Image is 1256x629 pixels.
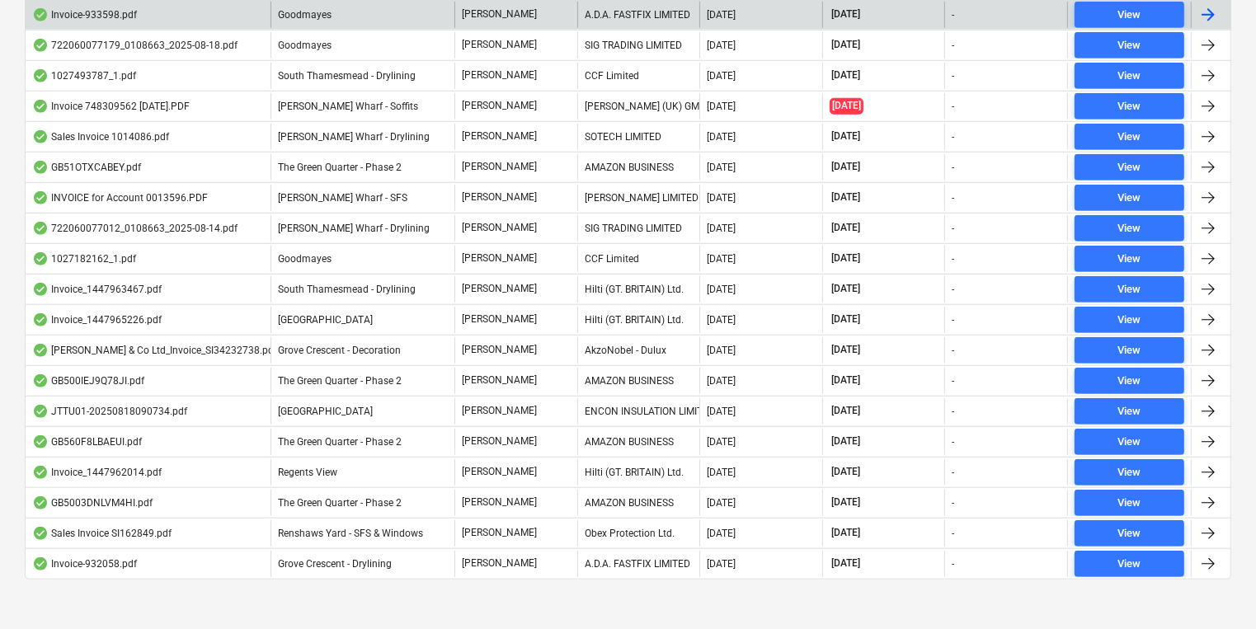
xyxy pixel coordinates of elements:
[1075,215,1184,242] button: View
[1118,311,1141,330] div: View
[1075,276,1184,303] button: View
[1075,398,1184,425] button: View
[830,251,862,265] span: [DATE]
[32,39,238,52] div: 722060077179_0108663_2025-08-18.pdf
[32,496,49,509] div: OCR finished
[707,467,736,478] div: [DATE]
[952,162,954,173] div: -
[278,253,332,265] span: Goodmayes
[707,558,736,570] div: [DATE]
[462,312,537,326] p: [PERSON_NAME]
[952,284,954,295] div: -
[707,40,736,51] div: [DATE]
[577,307,700,333] div: Hilti (GT. BRITAIN) Ltd.
[32,374,49,387] div: OCR finished
[32,130,49,143] div: OCR finished
[462,68,537,82] p: [PERSON_NAME]
[952,192,954,204] div: -
[1075,368,1184,394] button: View
[1075,63,1184,89] button: View
[952,9,954,21] div: -
[32,252,49,265] div: OCR finished
[1118,158,1141,177] div: View
[32,100,190,113] div: Invoice 748309562 [DATE].PDF
[278,40,332,51] span: Goodmayes
[577,246,700,272] div: CCF Limited
[707,345,736,356] div: [DATE]
[462,282,537,296] p: [PERSON_NAME]
[952,40,954,51] div: -
[1075,93,1184,120] button: View
[32,405,49,418] div: OCR finished
[707,9,736,21] div: [DATE]
[1118,97,1141,116] div: View
[1075,124,1184,150] button: View
[1118,341,1141,360] div: View
[32,313,162,326] div: Invoice_1447965226.pdf
[577,124,700,150] div: SOTECH LIMITED
[278,162,402,173] span: The Green Quarter - Phase 2
[32,496,153,509] div: GB5003DNLVM4HI.pdf
[32,466,162,479] div: Invoice_1447962014.pdf
[462,7,537,21] p: [PERSON_NAME]
[32,222,49,235] div: OCR finished
[1118,36,1141,55] div: View
[1075,429,1184,455] button: View
[577,93,700,120] div: [PERSON_NAME] (UK) GMBH
[462,404,537,418] p: [PERSON_NAME]
[577,154,700,181] div: AMAZON BUSINESS
[1118,128,1141,147] div: View
[952,345,954,356] div: -
[577,520,700,547] div: Obex Protection Ltd.
[952,70,954,82] div: -
[462,373,537,387] p: [PERSON_NAME]
[952,101,954,112] div: -
[1075,185,1184,211] button: View
[707,101,736,112] div: [DATE]
[830,312,862,326] span: [DATE]
[32,161,141,174] div: GB51OTXCABEY.pdf
[278,284,416,295] span: South Thamesmead - Drylining
[952,253,954,265] div: -
[1118,219,1141,238] div: View
[32,69,49,82] div: OCR finished
[32,527,49,540] div: OCR finished
[278,467,337,478] span: Regents View
[462,434,537,448] p: [PERSON_NAME]
[32,557,137,570] div: Invoice-932058.pdf
[952,131,954,143] div: -
[707,375,736,387] div: [DATE]
[1118,433,1141,452] div: View
[1118,280,1141,299] div: View
[278,497,402,509] span: The Green Quarter - Phase 2
[952,467,954,478] div: -
[32,527,172,540] div: Sales Invoice SI162849.pdf
[278,223,430,234] span: Montgomery's Wharf - Drylining
[32,8,49,21] div: OCR finished
[32,405,187,418] div: JTTU01-20250818090734.pdf
[32,466,49,479] div: OCR finished
[462,526,537,540] p: [PERSON_NAME]
[830,98,863,114] span: [DATE]
[278,131,430,143] span: Montgomery's Wharf - Drylining
[577,185,700,211] div: [PERSON_NAME] LIMITED
[577,32,700,59] div: SIG TRADING LIMITED
[32,161,49,174] div: OCR finished
[830,495,862,509] span: [DATE]
[830,221,862,235] span: [DATE]
[278,345,401,356] span: Grove Crescent - Decoration
[707,284,736,295] div: [DATE]
[278,436,402,448] span: The Green Quarter - Phase 2
[1118,555,1141,574] div: View
[1075,490,1184,516] button: View
[577,215,700,242] div: SIG TRADING LIMITED
[1118,189,1141,208] div: View
[830,404,862,418] span: [DATE]
[32,435,49,448] div: OCR finished
[577,490,700,516] div: AMAZON BUSINESS
[32,222,238,235] div: 722060077012_0108663_2025-08-14.pdf
[1174,550,1256,629] iframe: Chat Widget
[577,368,700,394] div: AMAZON BUSINESS
[830,434,862,448] span: [DATE]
